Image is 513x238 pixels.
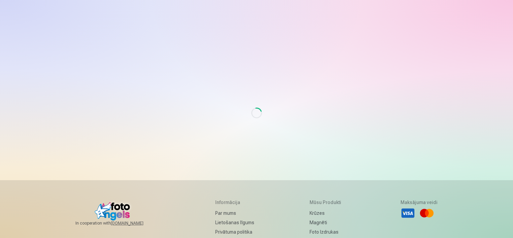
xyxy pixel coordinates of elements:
a: Par mums [215,208,254,218]
a: Lietošanas līgums [215,218,254,227]
a: Privātuma politika [215,227,254,237]
h5: Mūsu produkti [310,199,345,206]
a: Krūzes [310,208,345,218]
a: Magnēti [310,218,345,227]
li: Mastercard [419,206,434,221]
h5: Maksājuma veidi [400,199,438,206]
a: Foto izdrukas [310,227,345,237]
li: Visa [400,206,415,221]
a: [DOMAIN_NAME] [111,221,160,226]
h5: Informācija [215,199,254,206]
span: In cooperation with [75,221,160,226]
